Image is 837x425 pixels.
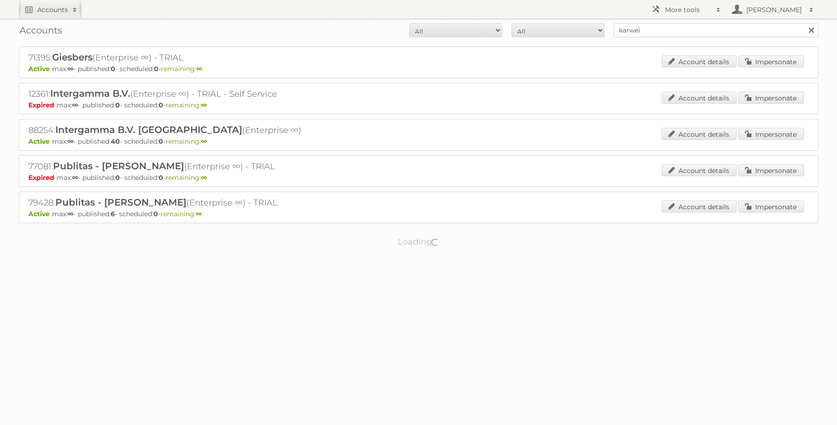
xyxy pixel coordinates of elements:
span: remaining: [166,173,207,182]
p: max: - published: - scheduled: - [28,65,809,73]
strong: ∞ [201,101,207,109]
a: Account details [662,200,737,212]
p: max: - published: - scheduled: - [28,173,809,182]
span: Intergamma B.V. [50,88,130,99]
strong: 0 [111,65,115,73]
a: Impersonate [738,200,804,212]
span: Active [28,65,52,73]
strong: 0 [159,101,163,109]
h2: 71395: (Enterprise ∞) - TRIAL [28,52,354,64]
p: max: - published: - scheduled: - [28,137,809,146]
strong: ∞ [201,173,207,182]
strong: 0 [115,173,120,182]
strong: 0 [159,173,163,182]
span: Giesbers [52,52,93,63]
h2: 77081: (Enterprise ∞) - TRIAL [28,160,354,173]
span: Active [28,210,52,218]
span: Expired [28,173,57,182]
a: Impersonate [738,164,804,176]
a: Impersonate [738,128,804,140]
span: Active [28,137,52,146]
h2: 88254: (Enterprise ∞) [28,124,354,136]
strong: ∞ [67,210,73,218]
p: Loading [368,232,469,251]
p: max: - published: - scheduled: - [28,101,809,109]
a: Account details [662,92,737,104]
a: Account details [662,128,737,140]
strong: 0 [154,65,159,73]
span: Expired [28,101,57,109]
h2: [PERSON_NAME] [744,5,804,14]
strong: 0 [153,210,158,218]
span: remaining: [166,101,207,109]
strong: 6 [111,210,115,218]
span: Publitas - [PERSON_NAME] [53,160,184,172]
h2: 79428: (Enterprise ∞) - TRIAL [28,197,354,209]
strong: ∞ [72,101,78,109]
strong: 0 [159,137,163,146]
p: max: - published: - scheduled: - [28,210,809,218]
strong: ∞ [196,210,202,218]
a: Impersonate [738,92,804,104]
strong: ∞ [196,65,202,73]
strong: ∞ [67,65,73,73]
span: Publitas - [PERSON_NAME] [55,197,186,208]
strong: 0 [115,101,120,109]
strong: 40 [111,137,120,146]
span: remaining: [166,137,207,146]
strong: ∞ [72,173,78,182]
span: remaining: [161,65,202,73]
strong: ∞ [67,137,73,146]
span: remaining: [160,210,202,218]
h2: Accounts [37,5,68,14]
h2: 12361: (Enterprise ∞) - TRIAL - Self Service [28,88,354,100]
a: Impersonate [738,55,804,67]
span: Intergamma B.V. [GEOGRAPHIC_DATA] [55,124,242,135]
a: Account details [662,55,737,67]
h2: More tools [665,5,711,14]
a: Account details [662,164,737,176]
strong: ∞ [201,137,207,146]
